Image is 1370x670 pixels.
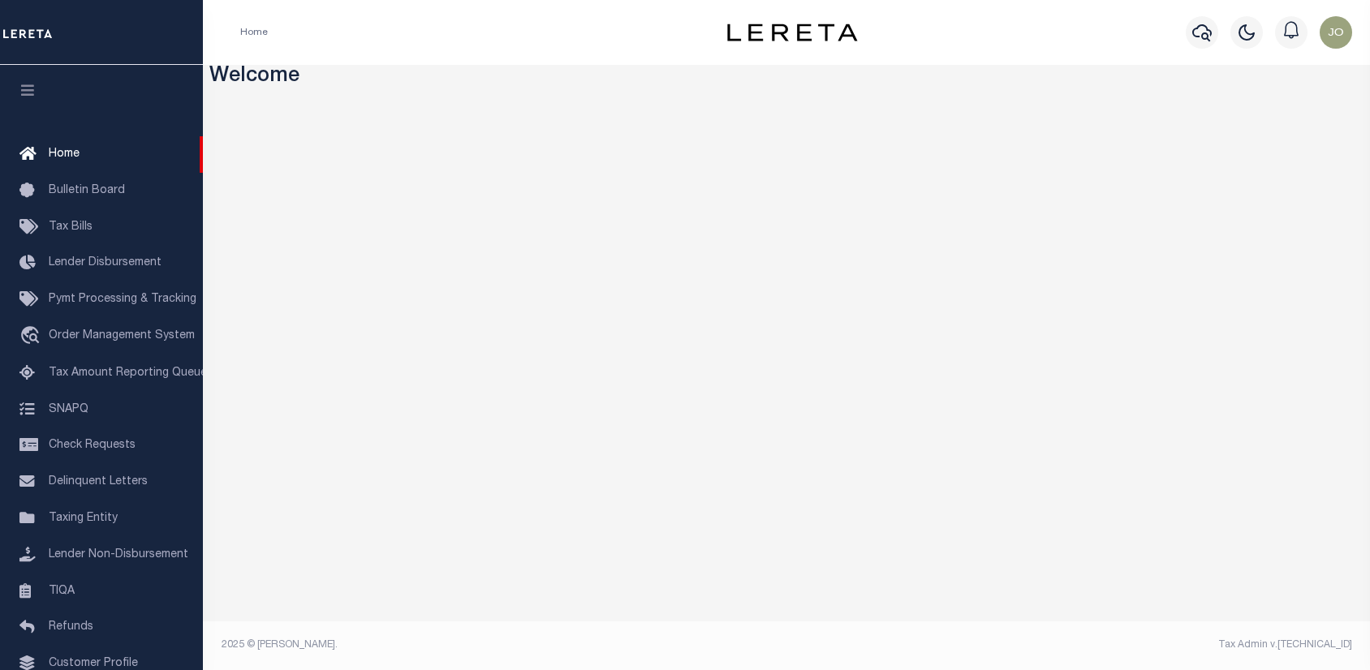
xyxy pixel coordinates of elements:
span: Delinquent Letters [49,476,148,487]
span: Home [49,148,80,160]
span: Taxing Entity [49,513,118,524]
li: Home [240,25,268,40]
span: Customer Profile [49,658,138,669]
img: svg+xml;base64,PHN2ZyB4bWxucz0iaHR0cDovL3d3dy53My5vcmcvMjAwMC9zdmciIHBvaW50ZXItZXZlbnRzPSJub25lIi... [1320,16,1352,49]
span: Tax Bills [49,221,93,233]
span: Check Requests [49,440,136,451]
span: Pymt Processing & Tracking [49,294,196,305]
span: Order Management System [49,330,195,341]
span: Lender Non-Disbursement [49,549,188,560]
span: Tax Amount Reporting Queue [49,367,207,379]
div: Tax Admin v.[TECHNICAL_ID] [799,638,1352,652]
span: SNAPQ [49,403,88,414]
img: logo-dark.svg [727,24,857,41]
span: TIQA [49,585,75,596]
h3: Welcome [209,65,1364,90]
span: Bulletin Board [49,185,125,196]
span: Lender Disbursement [49,257,162,268]
div: 2025 © [PERSON_NAME]. [209,638,787,652]
span: Refunds [49,621,93,633]
i: travel_explore [19,326,45,347]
